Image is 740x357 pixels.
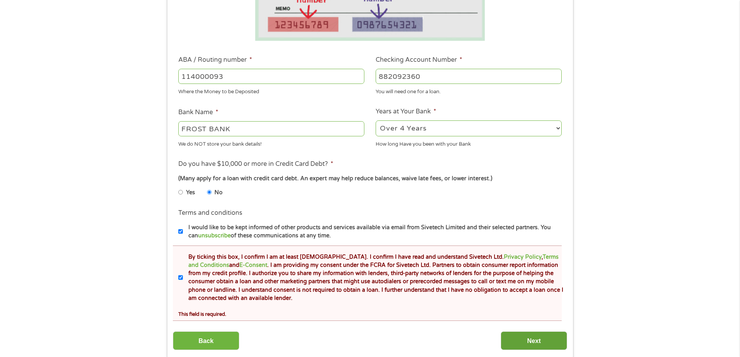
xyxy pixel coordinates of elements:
label: No [214,188,223,197]
div: You will need one for a loan. [376,85,562,96]
div: Where the Money to be Deposited [178,85,364,96]
div: This field is required. [178,308,561,318]
input: Back [173,331,239,350]
label: Bank Name [178,108,218,117]
input: Next [501,331,567,350]
div: We do NOT store your bank details! [178,138,364,148]
a: Terms and Conditions [188,254,559,268]
label: By ticking this box, I confirm I am at least [DEMOGRAPHIC_DATA]. I confirm I have read and unders... [183,253,564,303]
input: 263177916 [178,69,364,84]
div: (Many apply for a loan with credit card debt. An expert may help reduce balances, waive late fees... [178,174,561,183]
a: E-Consent [239,262,267,268]
a: Privacy Policy [504,254,542,260]
a: unsubscribe [198,232,231,239]
label: ABA / Routing number [178,56,252,64]
input: 345634636 [376,69,562,84]
label: Years at Your Bank [376,108,436,116]
label: I would like to be kept informed of other products and services available via email from Sivetech... [183,223,564,240]
label: Checking Account Number [376,56,462,64]
label: Do you have $10,000 or more in Credit Card Debt? [178,160,333,168]
label: Yes [186,188,195,197]
div: How long Have you been with your Bank [376,138,562,148]
label: Terms and conditions [178,209,242,217]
